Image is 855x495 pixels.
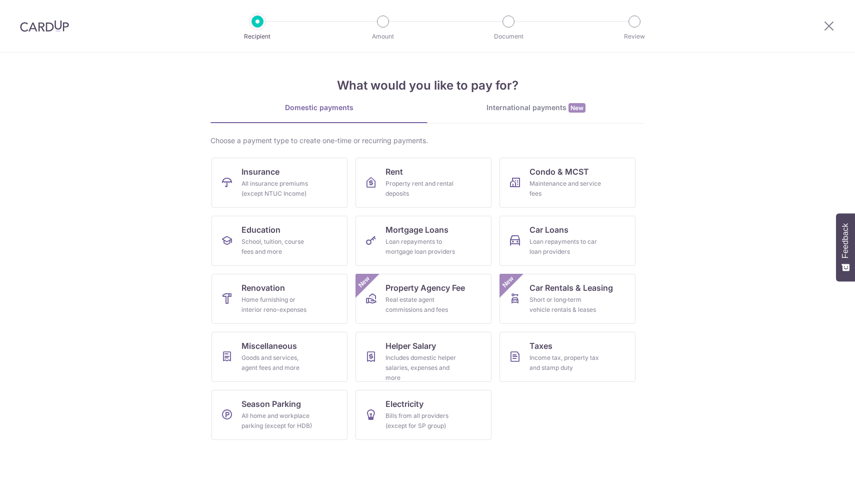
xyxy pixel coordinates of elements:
[355,390,491,440] a: ElectricityBills from all providers (except for SP group)
[355,158,491,208] a: RentProperty rent and rental deposits
[220,32,294,42] p: Recipient
[241,166,279,178] span: Insurance
[356,274,372,290] span: New
[471,32,545,42] p: Document
[529,353,601,373] div: Income tax, property tax and stamp duty
[211,332,347,382] a: MiscellaneousGoods and services, agent fees and more
[529,295,601,315] div: Short or long‑term vehicle rentals & leases
[385,295,457,315] div: Real estate agent commissions and fees
[211,274,347,324] a: RenovationHome furnishing or interior reno-expenses
[385,224,448,236] span: Mortgage Loans
[210,136,644,146] div: Choose a payment type to create one-time or recurring payments.
[241,340,297,352] span: Miscellaneous
[836,213,855,281] button: Feedback - Show survey
[385,282,465,294] span: Property Agency Fee
[385,340,436,352] span: Helper Salary
[210,77,644,95] h4: What would you like to pay for?
[499,274,635,324] a: Car Rentals & LeasingShort or long‑term vehicle rentals & leasesNew
[241,237,313,257] div: School, tuition, course fees and more
[499,216,635,266] a: Car LoansLoan repayments to car loan providers
[529,340,552,352] span: Taxes
[529,179,601,199] div: Maintenance and service fees
[346,32,420,42] p: Amount
[355,216,491,266] a: Mortgage LoansLoan repayments to mortgage loan providers
[427,103,644,113] div: International payments
[841,223,850,258] span: Feedback
[568,103,585,113] span: New
[210,103,427,113] div: Domestic payments
[241,398,301,410] span: Season Parking
[529,224,568,236] span: Car Loans
[597,32,671,42] p: Review
[211,216,347,266] a: EducationSchool, tuition, course fees and more
[529,282,613,294] span: Car Rentals & Leasing
[529,166,589,178] span: Condo & MCST
[241,295,313,315] div: Home furnishing or interior reno-expenses
[385,353,457,383] div: Includes domestic helper salaries, expenses and more
[385,179,457,199] div: Property rent and rental deposits
[241,353,313,373] div: Goods and services, agent fees and more
[529,237,601,257] div: Loan repayments to car loan providers
[499,158,635,208] a: Condo & MCSTMaintenance and service fees
[241,179,313,199] div: All insurance premiums (except NTUC Income)
[20,20,69,32] img: CardUp
[241,224,280,236] span: Education
[241,411,313,431] div: All home and workplace parking (except for HDB)
[385,237,457,257] div: Loan repayments to mortgage loan providers
[211,390,347,440] a: Season ParkingAll home and workplace parking (except for HDB)
[500,274,516,290] span: New
[211,158,347,208] a: InsuranceAll insurance premiums (except NTUC Income)
[385,411,457,431] div: Bills from all providers (except for SP group)
[385,166,403,178] span: Rent
[499,332,635,382] a: TaxesIncome tax, property tax and stamp duty
[355,274,491,324] a: Property Agency FeeReal estate agent commissions and feesNew
[355,332,491,382] a: Helper SalaryIncludes domestic helper salaries, expenses and more
[385,398,423,410] span: Electricity
[241,282,285,294] span: Renovation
